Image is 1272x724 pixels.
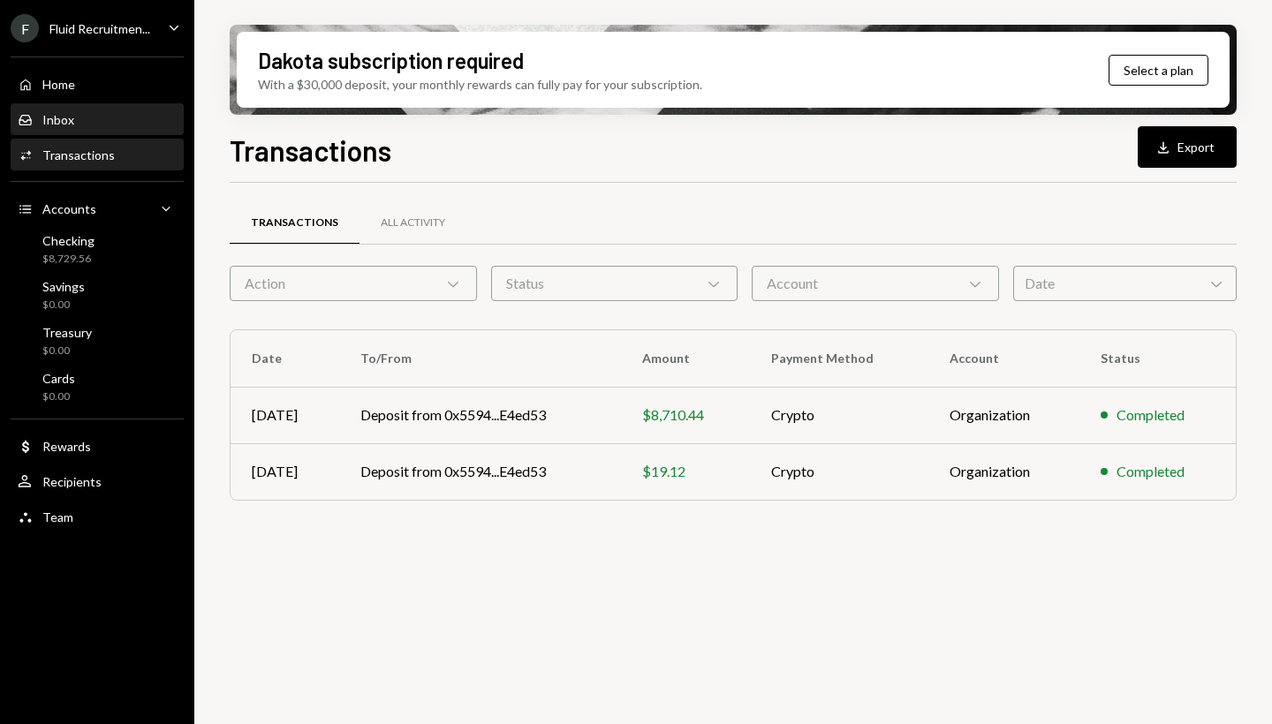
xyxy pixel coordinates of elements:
a: Checking$8,729.56 [11,228,184,270]
div: With a $30,000 deposit, your monthly rewards can fully pay for your subscription. [258,75,702,94]
div: Fluid Recruitmen... [49,21,150,36]
a: Cards$0.00 [11,366,184,408]
div: Checking [42,233,95,248]
div: Home [42,77,75,92]
div: [DATE] [252,461,318,482]
div: Rewards [42,439,91,454]
div: Cards [42,371,75,386]
div: Transactions [251,215,338,230]
td: Organization [928,443,1080,500]
th: Amount [621,330,750,387]
h1: Transactions [230,132,391,168]
a: Treasury$0.00 [11,320,184,362]
div: Transactions [42,147,115,162]
div: Account [752,266,999,301]
a: Home [11,68,184,100]
div: $19.12 [642,461,729,482]
div: $8,710.44 [642,404,729,426]
a: Savings$0.00 [11,274,184,316]
td: Deposit from 0x5594...E4ed53 [339,387,620,443]
button: Select a plan [1109,55,1208,86]
th: Account [928,330,1080,387]
div: Dakota subscription required [258,46,524,75]
button: Export [1138,126,1237,168]
div: Team [42,509,73,524]
div: $8,729.56 [42,252,95,267]
td: Organization [928,387,1080,443]
a: Accounts [11,192,184,224]
div: Recipients [42,474,102,489]
div: $0.00 [42,298,85,313]
div: Action [230,266,477,301]
th: To/From [339,330,620,387]
th: Status [1079,330,1236,387]
a: Recipients [11,465,184,497]
div: F [11,14,39,42]
div: Completed [1117,404,1185,426]
div: $0.00 [42,389,75,404]
div: All Activity [381,215,445,230]
th: Date [231,330,339,387]
div: [DATE] [252,404,318,426]
td: Deposit from 0x5594...E4ed53 [339,443,620,500]
div: $0.00 [42,343,92,358]
div: Savings [42,279,85,294]
a: Rewards [11,430,184,462]
div: Inbox [42,112,74,127]
div: Treasury [42,325,92,340]
a: All Activity [360,200,466,245]
th: Payment Method [750,330,928,387]
div: Completed [1117,461,1185,482]
td: Crypto [750,387,928,443]
div: Accounts [42,201,96,216]
a: Transactions [230,200,360,245]
div: Date [1013,266,1237,301]
a: Inbox [11,103,184,135]
td: Crypto [750,443,928,500]
a: Transactions [11,139,184,170]
div: Status [491,266,738,301]
a: Team [11,501,184,532]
